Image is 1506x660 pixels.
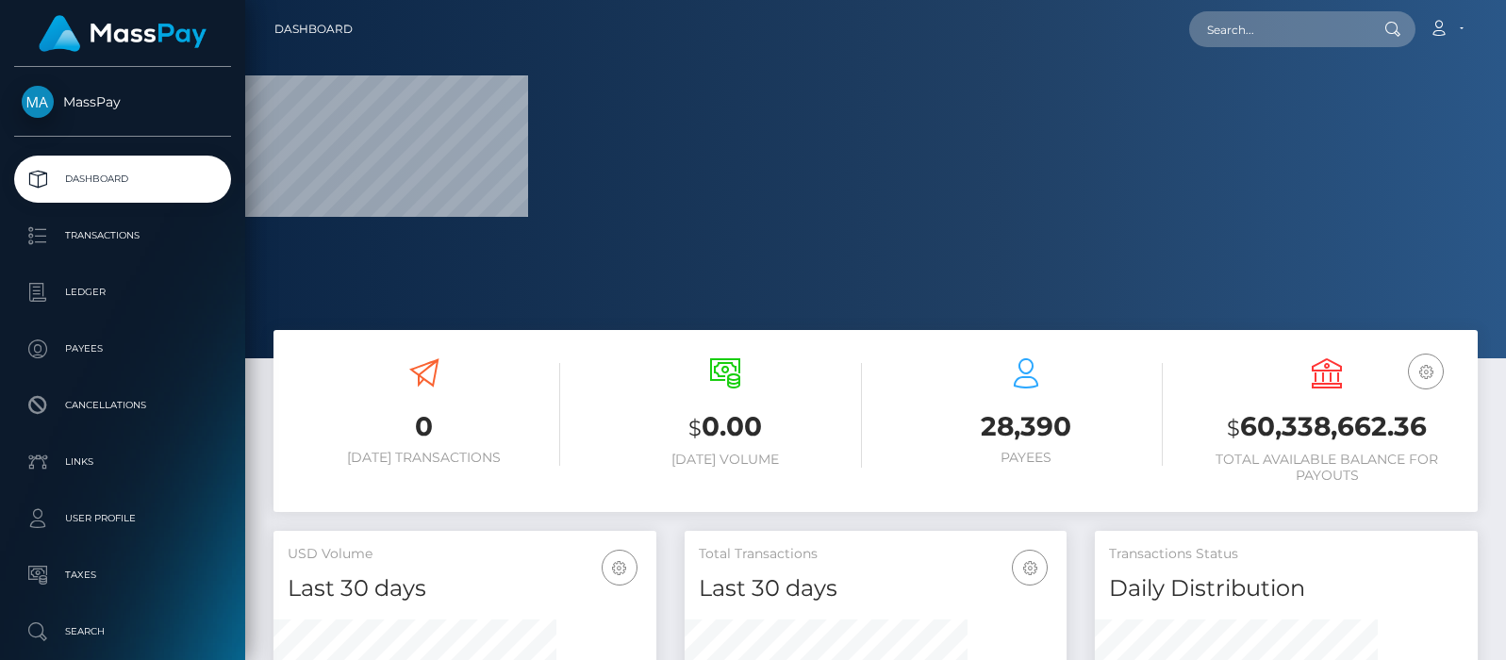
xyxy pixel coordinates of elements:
h5: USD Volume [288,545,642,564]
p: Links [22,448,223,476]
small: $ [1227,415,1240,441]
span: MassPay [14,93,231,110]
h3: 0.00 [588,408,861,447]
a: Payees [14,325,231,372]
h3: 0 [288,408,560,445]
h6: Payees [890,450,1163,466]
a: Dashboard [14,156,231,203]
h5: Total Transactions [699,545,1053,564]
h4: Last 30 days [699,572,1053,605]
h4: Daily Distribution [1109,572,1464,605]
small: $ [688,415,702,441]
h6: [DATE] Transactions [288,450,560,466]
a: Search [14,608,231,655]
p: Dashboard [22,165,223,193]
p: Payees [22,335,223,363]
p: Search [22,618,223,646]
img: MassPay Logo [39,15,207,52]
img: MassPay [22,86,54,118]
p: Taxes [22,561,223,589]
h3: 28,390 [890,408,1163,445]
h6: Total Available Balance for Payouts [1191,452,1464,484]
a: Dashboard [274,9,353,49]
h5: Transactions Status [1109,545,1464,564]
a: Ledger [14,269,231,316]
p: Ledger [22,278,223,306]
a: Taxes [14,552,231,599]
h4: Last 30 days [288,572,642,605]
input: Search... [1189,11,1366,47]
h6: [DATE] Volume [588,452,861,468]
a: Cancellations [14,382,231,429]
p: Cancellations [22,391,223,420]
a: Links [14,438,231,486]
a: Transactions [14,212,231,259]
h3: 60,338,662.36 [1191,408,1464,447]
a: User Profile [14,495,231,542]
p: Transactions [22,222,223,250]
p: User Profile [22,504,223,533]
